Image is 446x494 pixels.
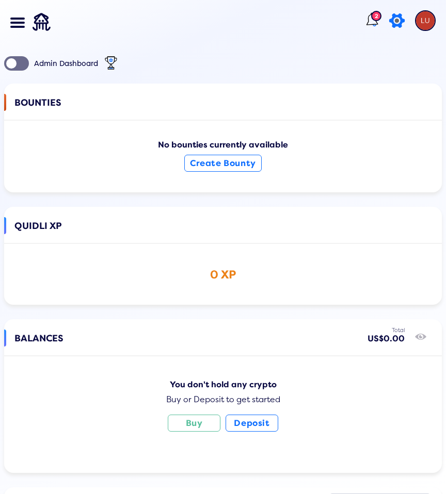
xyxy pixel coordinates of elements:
div: You don't hold any crypto [14,380,432,389]
span: QUIDLI XP [14,217,62,248]
div: Buy or Deposit to get started [14,395,432,404]
div: 2 [371,11,381,21]
div: 0 XP [14,269,432,282]
span: BOUNTIES [14,94,61,125]
button: Buy [168,415,220,432]
div: US$0.00 [368,334,405,343]
img: account [415,10,436,31]
span: BALANCES [14,330,63,360]
div: Admin Dashboard [34,59,98,68]
button: Deposit [226,415,278,432]
div: Total [368,327,405,334]
button: Create Bounty [184,155,262,172]
div: No bounties currently available [14,140,432,182]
